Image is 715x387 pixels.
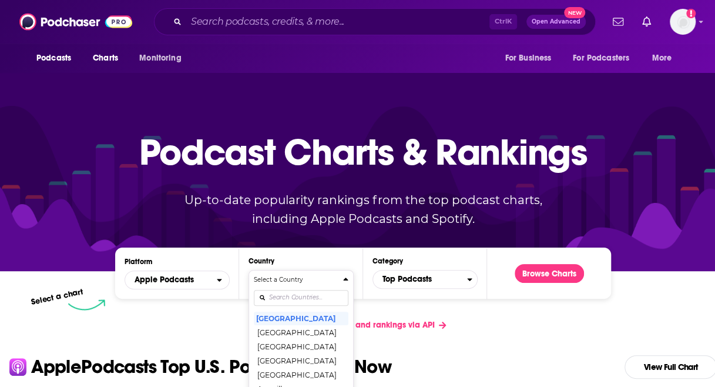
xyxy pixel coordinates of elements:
span: Ctrl K [489,14,517,29]
a: Get podcast charts and rankings via API [270,311,455,339]
span: Logged in as Naomiumusic [670,9,696,35]
span: Apple Podcasts [135,276,194,284]
button: Show profile menu [670,9,696,35]
button: [GEOGRAPHIC_DATA] [254,368,348,382]
h2: Platforms [125,271,230,289]
a: Charts [85,47,125,69]
div: Search podcasts, credits, & more... [154,8,596,35]
img: User Profile [670,9,696,35]
span: Charts [93,50,118,66]
svg: Add a profile image [686,9,696,18]
span: New [564,7,585,18]
button: open menu [644,47,687,69]
a: Show notifications dropdown [637,12,656,32]
span: Get podcast charts and rankings via API [280,320,434,330]
p: Select a chart [30,286,84,307]
span: Top Podcasts [373,269,467,289]
span: More [652,50,672,66]
button: open menu [131,47,196,69]
img: Podchaser - Follow, Share and Rate Podcasts [19,11,132,33]
span: For Business [505,50,551,66]
button: [GEOGRAPHIC_DATA] [254,311,348,325]
button: Browse Charts [515,264,584,283]
h4: Select a Country [254,277,338,283]
button: Categories [372,270,478,289]
p: Up-to-date popularity rankings from the top podcast charts, including Apple Podcasts and Spotify. [161,191,565,228]
button: [GEOGRAPHIC_DATA] [254,353,348,368]
span: Monitoring [139,50,181,66]
p: Apple Podcasts Top U.S. Podcasts Right Now [31,358,391,376]
button: [GEOGRAPHIC_DATA] [254,325,348,339]
a: Show notifications dropdown [608,12,628,32]
button: open menu [496,47,566,69]
button: open menu [565,47,646,69]
button: open menu [125,271,230,289]
img: apple Icon [9,358,26,375]
span: Podcasts [36,50,71,66]
span: Open Advanced [532,19,580,25]
button: [GEOGRAPHIC_DATA] [254,339,348,353]
p: Podcast Charts & Rankings [139,114,588,190]
input: Search Countries... [254,290,348,306]
span: For Podcasters [573,50,629,66]
img: select arrow [68,299,105,311]
button: Open AdvancedNew [526,15,586,29]
button: open menu [28,47,86,69]
input: Search podcasts, credits, & more... [186,12,489,31]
